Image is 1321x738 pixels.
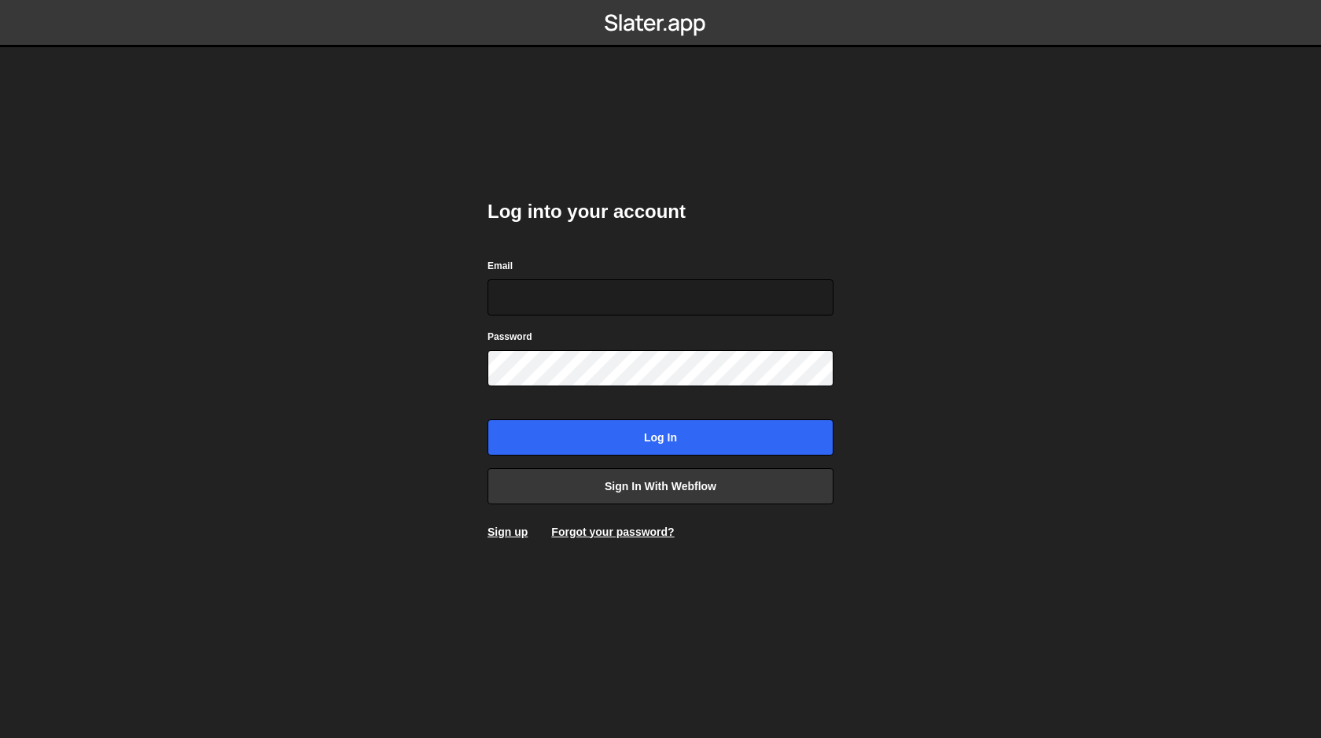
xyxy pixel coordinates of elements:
[488,329,532,345] label: Password
[551,526,674,538] a: Forgot your password?
[488,526,528,538] a: Sign up
[488,199,833,224] h2: Log into your account
[488,468,833,504] a: Sign in with Webflow
[488,419,833,456] input: Log in
[488,258,513,274] label: Email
